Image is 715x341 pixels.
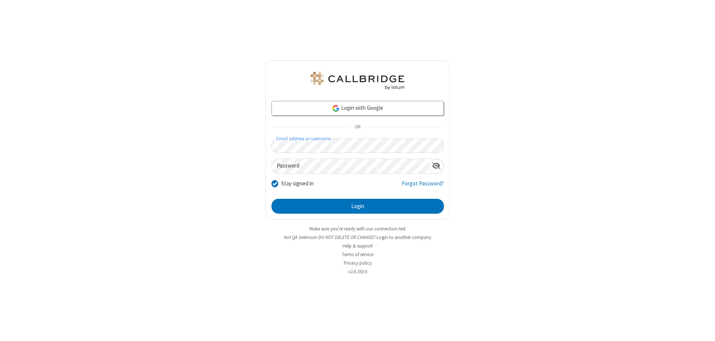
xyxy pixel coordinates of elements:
input: Password [272,159,429,173]
img: QA Selenium DO NOT DELETE OR CHANGE [309,72,406,90]
li: Not QA Selenium DO NOT DELETE OR CHANGE? [266,234,450,241]
li: v2.6.350.6 [266,268,450,275]
a: Terms of service [342,251,374,258]
span: OR [352,122,363,133]
a: Make sure you're ready with our connection test [309,226,406,232]
div: Show password [429,159,444,173]
a: Forgot Password? [402,179,444,194]
a: Login with Google [271,101,444,116]
button: Login [271,199,444,214]
button: Login to another company [376,234,431,241]
input: Email address or username [271,138,444,153]
a: Privacy policy [344,260,372,266]
label: Stay signed in [281,179,314,188]
a: Help & support [343,243,373,249]
img: google-icon.png [332,104,340,112]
